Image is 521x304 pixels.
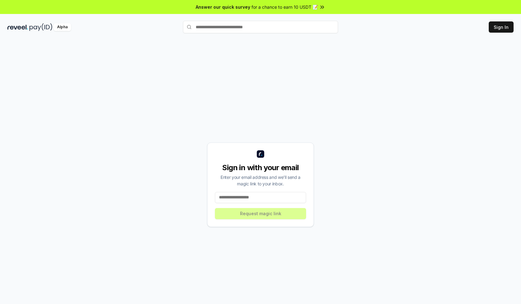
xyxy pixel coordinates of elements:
[215,163,306,173] div: Sign in with your email
[489,21,514,33] button: Sign In
[252,4,318,10] span: for a chance to earn 10 USDT 📝
[54,23,71,31] div: Alpha
[7,23,28,31] img: reveel_dark
[29,23,52,31] img: pay_id
[257,150,264,158] img: logo_small
[215,174,306,187] div: Enter your email address and we’ll send a magic link to your inbox.
[196,4,250,10] span: Answer our quick survey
